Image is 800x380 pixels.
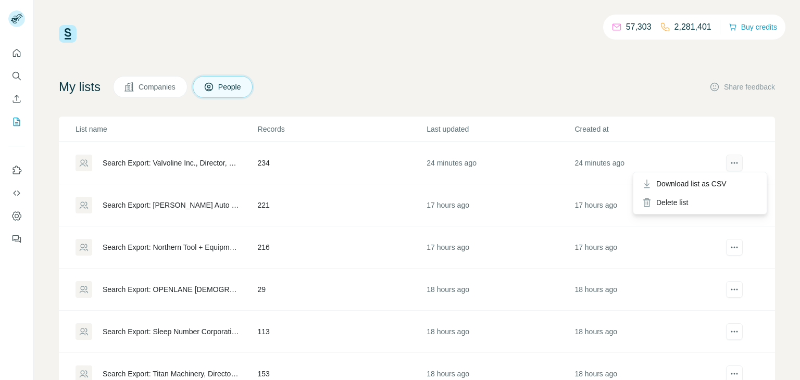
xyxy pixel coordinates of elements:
td: 17 hours ago [426,184,574,226]
td: 17 hours ago [574,226,722,269]
button: actions [726,281,743,298]
p: Last updated [427,124,573,134]
p: 2,281,401 [674,21,711,33]
img: Surfe Logo [59,25,77,43]
td: 17 hours ago [574,184,722,226]
span: Download list as CSV [656,179,727,189]
h4: My lists [59,79,101,95]
div: Search Export: Valvoline Inc., Director, Vice President, CXO, Strategic, Owner / Partner - [DATE]... [103,158,240,168]
td: 24 minutes ago [574,142,722,184]
div: Search Export: Titan Machinery, Director, Vice President, CXO, Experienced Manager, Strategic - [... [103,369,240,379]
td: 18 hours ago [426,269,574,311]
button: actions [726,239,743,256]
button: actions [726,323,743,340]
span: People [218,82,242,92]
button: Feedback [8,230,25,248]
span: Companies [139,82,177,92]
p: List name [76,124,257,134]
button: Use Surfe on LinkedIn [8,161,25,180]
p: 57,303 [626,21,652,33]
button: Dashboard [8,207,25,225]
div: Search Export: [PERSON_NAME] Auto Parts, Director, Vice President, CXO - [DATE] 22:06 [103,200,240,210]
td: 18 hours ago [574,311,722,353]
div: Delete list [635,193,765,212]
div: Search Export: Sleep Number Corporation, Director, Vice President, CXO, Strategic - [DATE] 21:10 [103,326,240,337]
td: 29 [257,269,427,311]
td: 221 [257,184,427,226]
td: 17 hours ago [426,226,574,269]
button: Quick start [8,44,25,62]
div: Search Export: Northern Tool + Equipment, Director, Vice President, CXO, Strategic, Experienced M... [103,242,240,252]
td: 24 minutes ago [426,142,574,184]
td: 18 hours ago [426,311,574,353]
p: Records [258,124,426,134]
td: 18 hours ago [574,269,722,311]
button: actions [726,155,743,171]
button: Share feedback [709,82,775,92]
button: Enrich CSV [8,90,25,108]
td: 234 [257,142,427,184]
button: Search [8,67,25,85]
td: 216 [257,226,427,269]
button: Use Surfe API [8,184,25,202]
button: My lists [8,112,25,131]
button: Buy credits [729,20,777,34]
td: 113 [257,311,427,353]
div: Search Export: OPENLANE [DEMOGRAPHIC_DATA], Director, Vice President, CXO, Experienced Manager, S... [103,284,240,295]
p: Created at [574,124,721,134]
